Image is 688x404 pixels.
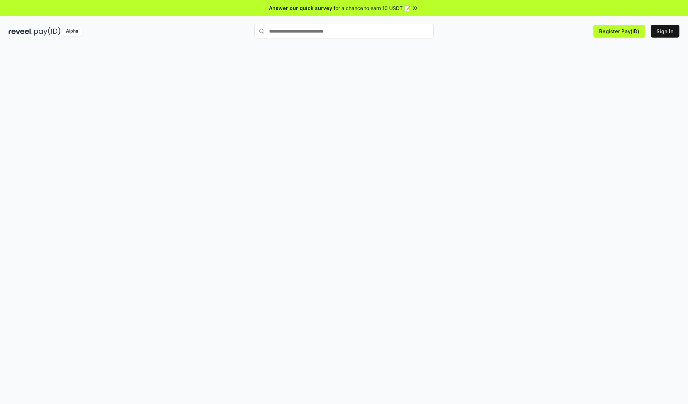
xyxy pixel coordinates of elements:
div: Alpha [62,27,82,36]
span: Answer our quick survey [269,4,332,12]
span: for a chance to earn 10 USDT 📝 [334,4,410,12]
button: Register Pay(ID) [593,25,645,38]
img: pay_id [34,27,61,36]
button: Sign In [651,25,679,38]
img: reveel_dark [9,27,33,36]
